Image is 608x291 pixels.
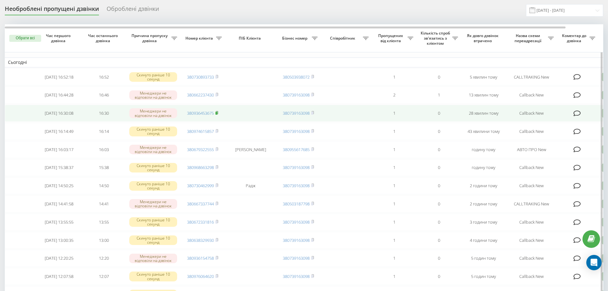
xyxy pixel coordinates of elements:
[417,177,461,194] td: 0
[420,31,452,46] span: Кількість спроб зв'язатись з клієнтом
[461,195,506,212] td: 2 години тому
[283,255,310,261] a: 380739163098
[506,105,557,122] td: Callback New
[81,69,126,86] td: 16:52
[461,69,506,86] td: 5 хвилин тому
[461,159,506,176] td: годину тому
[81,159,126,176] td: 15:38
[86,33,121,43] span: Час останнього дзвінка
[187,273,214,279] a: 380976064620
[129,272,177,281] div: Скинуто раніше 10 секунд
[81,123,126,140] td: 16:14
[506,250,557,267] td: Callback New
[372,195,417,212] td: 1
[461,105,506,122] td: 28 хвилин тому
[81,105,126,122] td: 16:30
[283,183,310,188] a: 380739163098
[461,87,506,103] td: 13 хвилин тому
[37,232,81,249] td: [DATE] 13:00:35
[129,33,171,43] span: Причина пропуску дзвінка
[187,128,214,134] a: 380974615857
[506,232,557,249] td: Callback New
[324,36,363,41] span: Співробітник
[37,105,81,122] td: [DATE] 16:30:08
[506,141,557,158] td: АВТО ПРО New
[37,250,81,267] td: [DATE] 12:20:25
[417,105,461,122] td: 0
[129,72,177,82] div: Скинуто раніше 10 секунд
[466,33,501,43] span: Як довго дзвінок втрачено
[417,69,461,86] td: 0
[586,255,602,270] div: Open Intercom Messenger
[225,141,276,158] td: [PERSON_NAME]
[129,108,177,118] div: Менеджери не відповіли на дзвінок
[506,87,557,103] td: Callback New
[225,177,276,194] td: Радж
[417,195,461,212] td: 0
[506,177,557,194] td: Callback New
[506,195,557,212] td: CALLTRAKING New
[81,268,126,285] td: 12:07
[37,123,81,140] td: [DATE] 16:14:49
[461,123,506,140] td: 43 хвилини тому
[372,87,417,103] td: 2
[506,69,557,86] td: CALLTRAKING New
[283,165,310,170] a: 380739163098
[279,36,312,41] span: Бізнес номер
[187,201,214,207] a: 380667337744
[283,128,310,134] a: 380739163098
[81,195,126,212] td: 14:41
[187,237,214,243] a: 380638329930
[372,250,417,267] td: 1
[375,33,408,43] span: Пропущених від клієнта
[417,232,461,249] td: 0
[81,214,126,231] td: 13:55
[5,5,99,15] div: Необроблені пропущені дзвінки
[417,123,461,140] td: 0
[37,159,81,176] td: [DATE] 15:38:37
[372,214,417,231] td: 1
[283,110,310,116] a: 380739163098
[283,219,310,225] a: 380739163098
[42,33,76,43] span: Час першого дзвінка
[506,268,557,285] td: Callback New
[37,87,81,103] td: [DATE] 16:44:28
[81,177,126,194] td: 14:50
[372,159,417,176] td: 1
[372,232,417,249] td: 1
[129,163,177,172] div: Скинуто раніше 10 секунд
[187,219,214,225] a: 380672331816
[372,123,417,140] td: 1
[283,273,310,279] a: 380739163098
[417,250,461,267] td: 0
[187,255,214,261] a: 380936154758
[81,250,126,267] td: 12:20
[129,181,177,191] div: Скинуто раніше 10 секунд
[37,214,81,231] td: [DATE] 13:55:55
[129,254,177,263] div: Менеджери не відповіли на дзвінок
[129,217,177,227] div: Скинуто раніше 10 секунд
[187,147,214,152] a: 380679322555
[81,87,126,103] td: 16:46
[461,214,506,231] td: 3 години тому
[283,237,310,243] a: 380739163098
[37,177,81,194] td: [DATE] 14:50:25
[560,33,589,43] span: Коментар до дзвінка
[461,232,506,249] td: 4 години тому
[417,159,461,176] td: 0
[506,214,557,231] td: Callback New
[283,74,310,80] a: 380503938072
[417,214,461,231] td: 0
[461,141,506,158] td: годину тому
[372,105,417,122] td: 1
[417,87,461,103] td: 1
[372,69,417,86] td: 1
[461,268,506,285] td: 5 годин тому
[187,92,214,98] a: 380662237430
[184,36,216,41] span: Номер клієнта
[81,141,126,158] td: 16:03
[37,69,81,86] td: [DATE] 16:52:18
[81,232,126,249] td: 13:00
[187,183,214,188] a: 380730462999
[187,74,214,80] a: 380730893733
